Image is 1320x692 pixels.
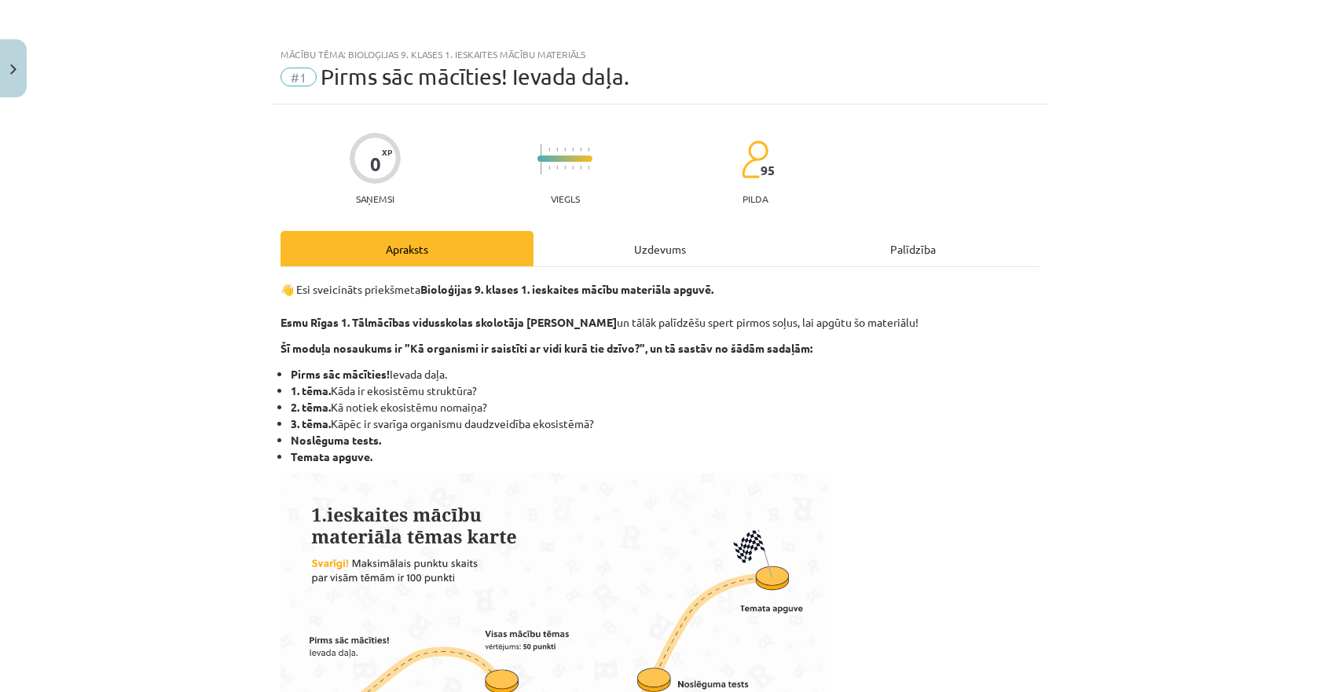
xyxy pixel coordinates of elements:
[291,399,1039,416] li: Kā notiek ekosistēmu nomaiņa?
[280,282,713,329] strong: Bioloģijas 9. klases 1. ieskaites mācību materiāla apguvē. Esmu Rīgas 1. Tālmācības vidusskolas s...
[533,231,786,266] div: Uzdevums
[10,64,16,75] img: icon-close-lesson-0947bae3869378f0d4975bcd49f059093ad1ed9edebbc8119c70593378902aed.svg
[291,433,381,447] strong: Noslēguma tests.
[321,64,629,90] span: Pirms sāc mācīties! Ievada daļa.
[572,148,574,152] img: icon-short-line-57e1e144782c952c97e751825c79c345078a6d821885a25fce030b3d8c18986b.svg
[572,166,574,170] img: icon-short-line-57e1e144782c952c97e751825c79c345078a6d821885a25fce030b3d8c18986b.svg
[291,366,1039,383] li: Ievada daļa.
[291,449,372,463] strong: Temata apguve.
[370,153,381,175] div: 0
[280,341,812,355] b: Šī moduļa nosaukums ir "Kā organismi ir saistīti ar vidi kurā tie dzīvo?", un tā sastāv no šādām ...
[280,281,1039,331] p: 👋 Esi sveicināts priekšmeta un tālāk palīdzēšu spert pirmos soļus, lai apgūtu šo materiālu!
[548,148,550,152] img: icon-short-line-57e1e144782c952c97e751825c79c345078a6d821885a25fce030b3d8c18986b.svg
[580,166,581,170] img: icon-short-line-57e1e144782c952c97e751825c79c345078a6d821885a25fce030b3d8c18986b.svg
[291,416,1039,432] li: Kāpēc ir svarīga organismu daudzveidība ekosistēmā?
[280,68,317,86] span: #1
[382,148,392,156] span: XP
[761,163,775,178] span: 95
[564,166,566,170] img: icon-short-line-57e1e144782c952c97e751825c79c345078a6d821885a25fce030b3d8c18986b.svg
[588,166,589,170] img: icon-short-line-57e1e144782c952c97e751825c79c345078a6d821885a25fce030b3d8c18986b.svg
[280,49,1039,60] div: Mācību tēma: Bioloģijas 9. klases 1. ieskaites mācību materiāls
[580,148,581,152] img: icon-short-line-57e1e144782c952c97e751825c79c345078a6d821885a25fce030b3d8c18986b.svg
[556,148,558,152] img: icon-short-line-57e1e144782c952c97e751825c79c345078a6d821885a25fce030b3d8c18986b.svg
[350,193,401,204] p: Saņemsi
[556,166,558,170] img: icon-short-line-57e1e144782c952c97e751825c79c345078a6d821885a25fce030b3d8c18986b.svg
[291,383,1039,399] li: Kāda ir ekosistēmu struktūra?
[291,400,331,414] strong: 2. tēma.
[741,140,768,179] img: students-c634bb4e5e11cddfef0936a35e636f08e4e9abd3cc4e673bd6f9a4125e45ecb1.svg
[280,231,533,266] div: Apraksts
[291,383,331,397] strong: 1. tēma.
[541,144,542,174] img: icon-long-line-d9ea69661e0d244f92f715978eff75569469978d946b2353a9bb055b3ed8787d.svg
[551,193,580,204] p: Viegls
[588,148,589,152] img: icon-short-line-57e1e144782c952c97e751825c79c345078a6d821885a25fce030b3d8c18986b.svg
[291,367,390,381] strong: Pirms sāc mācīties!
[786,231,1039,266] div: Palīdzība
[291,416,331,430] strong: 3. tēma.
[742,193,768,204] p: pilda
[564,148,566,152] img: icon-short-line-57e1e144782c952c97e751825c79c345078a6d821885a25fce030b3d8c18986b.svg
[548,166,550,170] img: icon-short-line-57e1e144782c952c97e751825c79c345078a6d821885a25fce030b3d8c18986b.svg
